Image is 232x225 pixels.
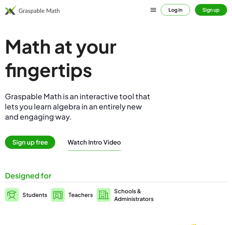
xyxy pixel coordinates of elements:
[114,187,154,202] span: Schools & Administrators
[195,4,227,16] button: Sign up
[5,91,153,122] div: Graspable Math is an interactive tool that lets you learn algebra in an entirely new and engaging...
[97,187,154,202] a: Schools &Administrators
[5,136,55,149] span: Sign up free
[5,35,201,81] h1: Math at your fingertips
[5,187,47,202] a: Students
[51,187,93,202] a: Teachers
[5,188,19,202] img: svg%3e
[68,191,93,198] span: Teachers
[161,4,190,16] button: Log in
[23,191,47,198] span: Students
[97,188,110,202] img: svg%3e
[5,170,227,181] div: Designed for
[68,138,121,146] button: Watch Intro Video
[51,188,65,202] img: svg%3e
